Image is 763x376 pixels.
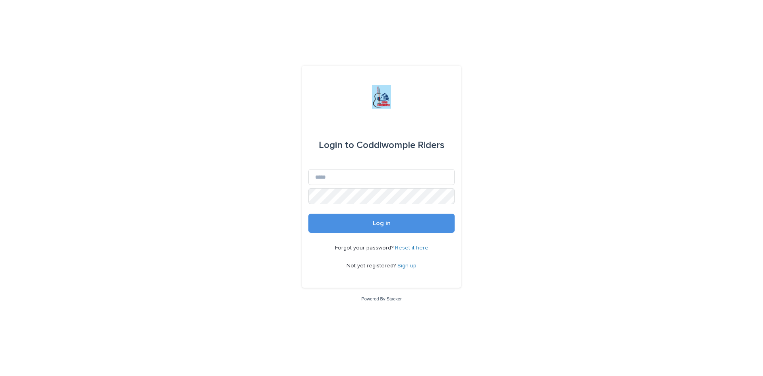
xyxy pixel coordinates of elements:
img: jxsLJbdS1eYBI7rVAS4p [372,85,391,109]
div: Coddiwomple Riders [319,134,445,156]
a: Reset it here [395,245,428,251]
span: Login to [319,140,354,150]
a: Powered By Stacker [361,296,401,301]
span: Not yet registered? [347,263,397,269]
a: Sign up [397,263,416,269]
span: Log in [373,220,391,226]
button: Log in [308,214,455,233]
span: Forgot your password? [335,245,395,251]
